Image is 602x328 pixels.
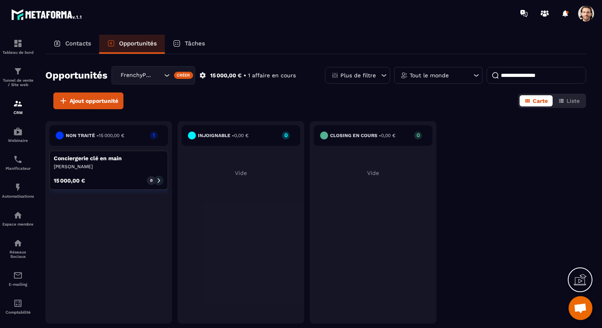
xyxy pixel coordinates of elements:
span: FrenchyPartners [119,71,154,80]
a: Ouvrir le chat [569,296,592,320]
p: 0 [282,132,290,138]
p: Webinaire [2,138,34,143]
img: social-network [13,238,23,248]
button: Ajout opportunité [53,92,123,109]
p: Opportunités [119,40,157,47]
h2: Opportunités [45,67,107,83]
h6: injoignable - [198,133,248,138]
div: Search for option [111,66,195,84]
input: Search for option [154,71,162,80]
span: Ajout opportunité [70,97,118,105]
a: automationsautomationsWebinaire [2,121,34,149]
p: Comptabilité [2,310,34,314]
img: automations [13,183,23,192]
p: [PERSON_NAME] [54,163,164,170]
p: CRM [2,110,34,115]
span: 15 000,00 € [99,133,124,138]
p: Tableau de bord [2,50,34,55]
button: Liste [553,95,584,106]
a: formationformationTableau de bord [2,33,34,61]
p: 15 000,00 € [54,178,85,183]
p: Tout le monde [410,73,449,78]
p: 0 [150,178,152,183]
a: formationformationTunnel de vente / Site web [2,61,34,93]
p: Vide [182,170,300,176]
p: Tunnel de vente / Site web [2,78,34,87]
a: automationsautomationsEspace membre [2,204,34,232]
p: Tâches [185,40,205,47]
img: accountant [13,299,23,308]
p: Plus de filtre [340,73,376,78]
p: Vide [314,170,432,176]
img: automations [13,210,23,220]
span: 0,00 € [381,133,395,138]
a: emailemailE-mailing [2,265,34,293]
img: scheduler [13,155,23,164]
p: Réseaux Sociaux [2,250,34,259]
span: Liste [567,98,580,104]
a: formationformationCRM [2,93,34,121]
button: Carte [520,95,553,106]
p: Conciergerie clé en main [54,155,164,161]
p: 1 affaire en cours [248,72,296,79]
span: Carte [533,98,548,104]
span: 0,00 € [234,133,248,138]
p: Automatisations [2,194,34,198]
p: E-mailing [2,282,34,287]
a: Contacts [45,35,99,54]
div: Créer [174,72,193,79]
img: logo [11,7,83,22]
p: 15 000,00 € [210,72,242,79]
h6: Closing en cours - [330,133,395,138]
a: automationsautomationsAutomatisations [2,177,34,204]
a: accountantaccountantComptabilité [2,293,34,320]
img: formation [13,99,23,108]
img: automations [13,127,23,136]
p: 1 [150,132,158,138]
h6: Non traité - [66,133,124,138]
a: social-networksocial-networkRéseaux Sociaux [2,232,34,265]
p: Espace membre [2,222,34,226]
p: 0 [414,132,422,138]
a: Opportunités [99,35,165,54]
p: Contacts [65,40,91,47]
p: Planificateur [2,166,34,171]
img: formation [13,39,23,48]
img: formation [13,67,23,76]
a: schedulerschedulerPlanificateur [2,149,34,177]
p: • [244,72,246,79]
a: Tâches [165,35,213,54]
img: email [13,271,23,280]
